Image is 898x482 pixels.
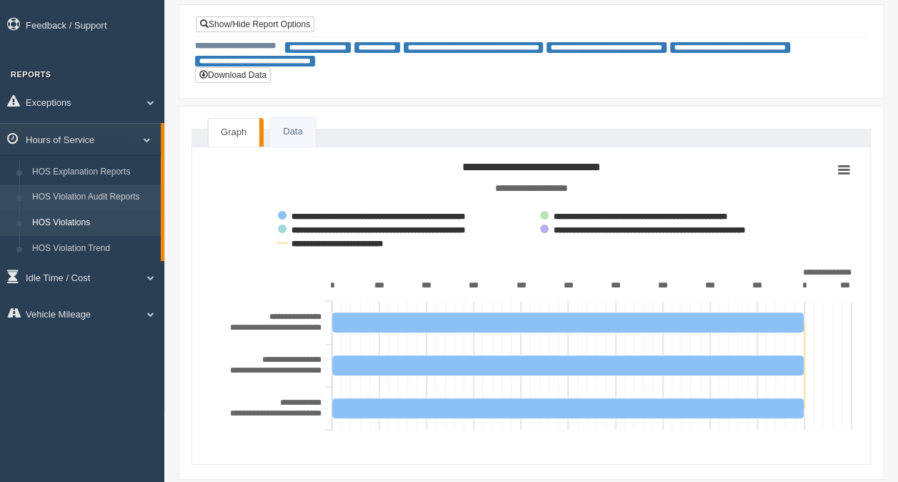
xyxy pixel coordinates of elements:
[26,185,161,210] a: HOS Violation Audit Reports
[26,210,161,236] a: HOS Violations
[195,67,271,83] button: Download Data
[270,117,315,147] a: Data
[26,159,161,185] a: HOS Explanation Reports
[196,16,314,32] a: Show/Hide Report Options
[26,236,161,262] a: HOS Violation Trend
[208,118,259,147] a: Graph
